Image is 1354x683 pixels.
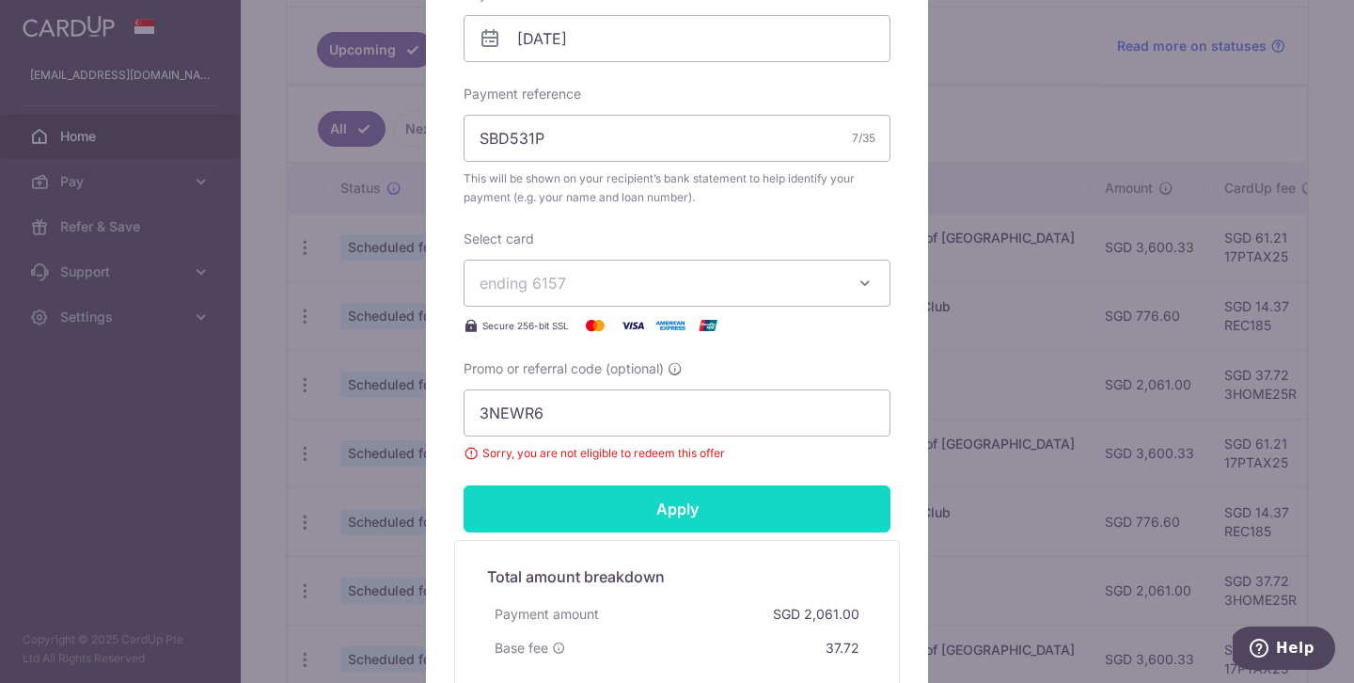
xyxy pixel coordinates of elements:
[487,565,867,588] h5: Total amount breakdown
[576,314,614,337] img: Mastercard
[464,15,890,62] input: DD / MM / YYYY
[464,230,534,248] label: Select card
[464,260,890,307] button: ending 6157
[464,359,664,378] span: Promo or referral code (optional)
[652,314,689,337] img: American Express
[689,314,727,337] img: UnionPay
[495,639,548,658] span: Base fee
[464,485,890,532] input: Apply
[482,318,569,333] span: Secure 256-bit SSL
[818,631,867,665] div: 37.72
[487,597,606,631] div: Payment amount
[1233,627,1335,674] iframe: Opens a widget where you can find more information
[852,129,875,148] div: 7/35
[464,85,581,103] label: Payment reference
[614,314,652,337] img: Visa
[464,169,890,207] span: This will be shown on your recipient’s bank statement to help identify your payment (e.g. your na...
[480,274,566,293] span: ending 6157
[464,444,890,463] span: Sorry, you are not eligible to redeem this offer
[765,597,867,631] div: SGD 2,061.00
